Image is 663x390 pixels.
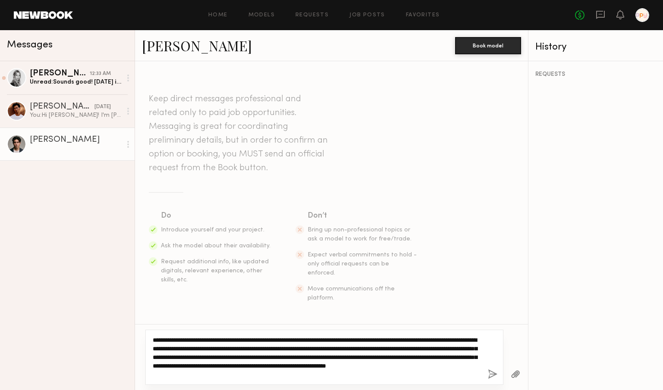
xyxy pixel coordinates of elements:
div: [PERSON_NAME] [30,103,94,111]
a: Home [208,12,228,18]
div: [PERSON_NAME] [30,69,90,78]
span: Ask the model about their availability. [161,243,270,249]
a: Models [248,12,275,18]
div: [PERSON_NAME] [30,136,122,144]
div: 12:33 AM [90,70,111,78]
button: Book model [455,37,521,54]
span: Move communications off the platform. [308,286,395,301]
div: [DATE] [94,103,111,111]
div: Do [161,210,271,222]
a: [PERSON_NAME] [142,36,252,55]
div: You: Hi [PERSON_NAME]! I'm [PERSON_NAME], a photographer working on booking a lifestyle shoot som... [30,111,122,119]
div: REQUESTS [535,72,656,78]
div: Unread: Sounds good! [DATE] is perfect On [DATE],4 unfortunately is busy already perpetuity is fi... [30,78,122,86]
span: Introduce yourself and your project. [161,227,264,233]
span: Bring up non-professional topics or ask a model to work for free/trade. [308,227,412,242]
span: Expect verbal commitments to hold - only official requests can be enforced. [308,252,417,276]
a: Job Posts [349,12,385,18]
div: Don’t [308,210,418,222]
a: Requests [295,12,329,18]
div: History [535,42,656,52]
header: Keep direct messages professional and related only to paid job opportunities. Messaging is great ... [149,92,330,175]
a: Favorites [406,12,440,18]
span: Request additional info, like updated digitals, relevant experience, other skills, etc. [161,259,269,283]
a: Book model [455,41,521,49]
span: Messages [7,40,53,50]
